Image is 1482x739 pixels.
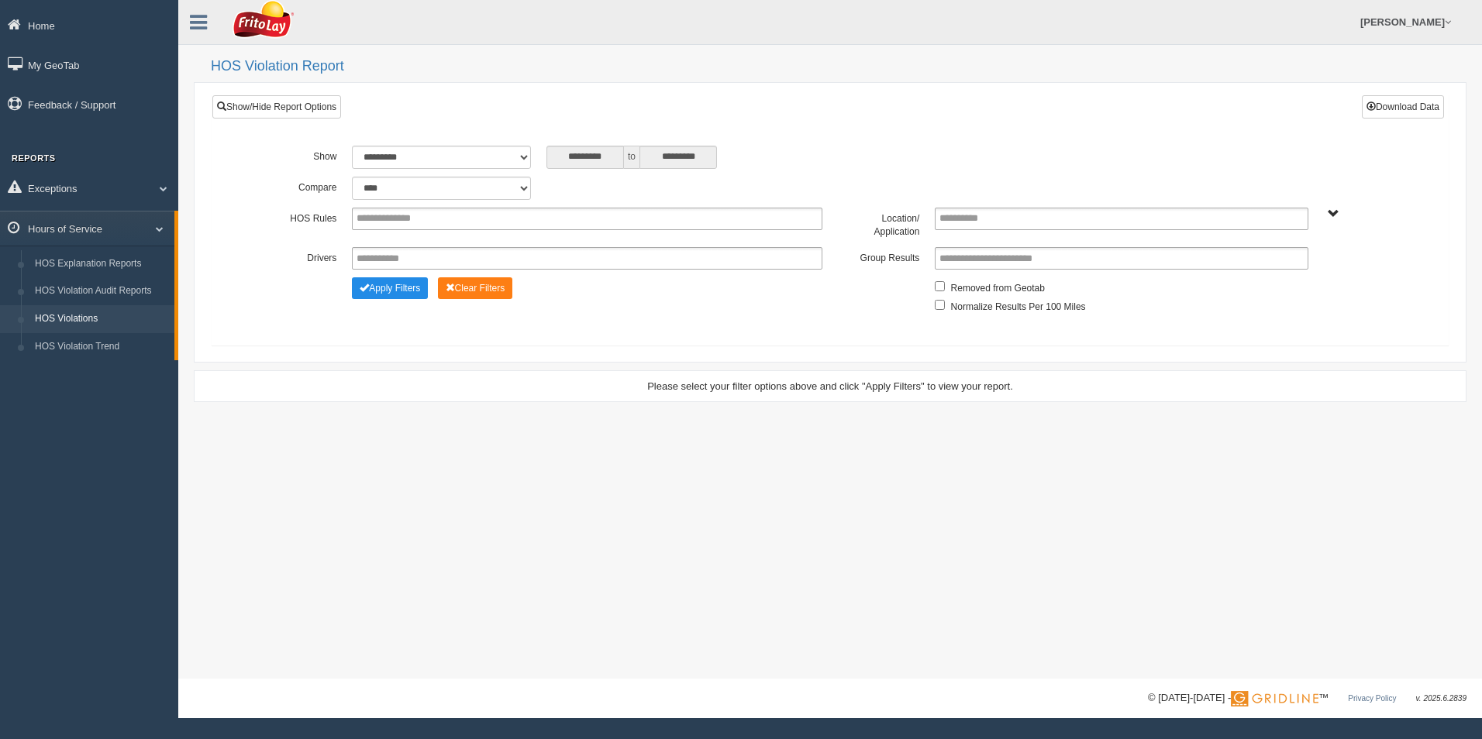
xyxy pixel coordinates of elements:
[212,95,341,119] a: Show/Hide Report Options
[1148,690,1466,706] div: © [DATE]-[DATE] - ™
[247,208,344,226] label: HOS Rules
[830,208,927,239] label: Location/ Application
[951,296,1086,315] label: Normalize Results Per 100 Miles
[247,146,344,164] label: Show
[1348,694,1396,703] a: Privacy Policy
[1416,694,1466,703] span: v. 2025.6.2839
[28,333,174,361] a: HOS Violation Trend
[247,177,344,195] label: Compare
[28,250,174,278] a: HOS Explanation Reports
[208,379,1453,394] div: Please select your filter options above and click "Apply Filters" to view your report.
[247,247,344,266] label: Drivers
[352,277,428,299] button: Change Filter Options
[830,247,927,266] label: Group Results
[951,277,1045,296] label: Removed from Geotab
[1231,691,1318,706] img: Gridline
[28,305,174,333] a: HOS Violations
[1362,95,1444,119] button: Download Data
[624,146,639,169] span: to
[438,277,513,299] button: Change Filter Options
[28,277,174,305] a: HOS Violation Audit Reports
[211,59,1466,74] h2: HOS Violation Report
